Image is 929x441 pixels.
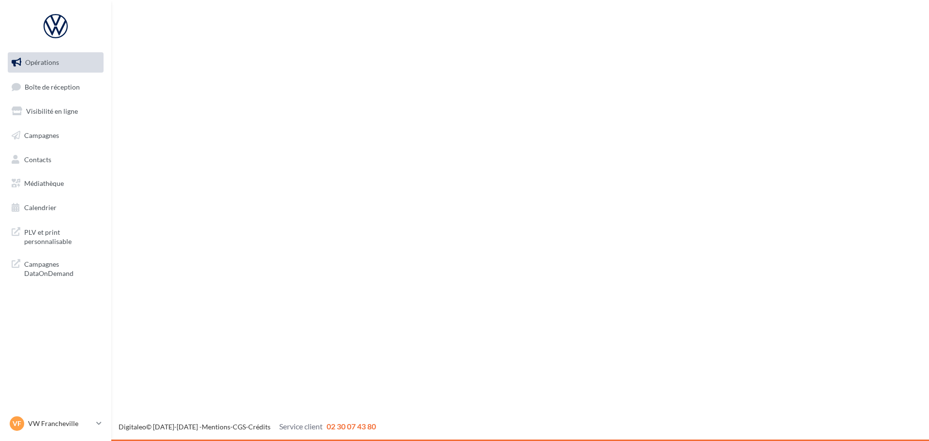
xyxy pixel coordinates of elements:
[248,423,270,431] a: Crédits
[6,52,105,73] a: Opérations
[6,101,105,122] a: Visibilité en ligne
[6,198,105,218] a: Calendrier
[25,58,59,66] span: Opérations
[24,258,100,278] span: Campagnes DataOnDemand
[6,222,105,250] a: PLV et print personnalisable
[119,423,146,431] a: Digitaleo
[6,173,105,194] a: Médiathèque
[119,423,376,431] span: © [DATE]-[DATE] - - -
[26,107,78,115] span: Visibilité en ligne
[6,254,105,282] a: Campagnes DataOnDemand
[24,226,100,246] span: PLV et print personnalisable
[24,203,57,212] span: Calendrier
[202,423,230,431] a: Mentions
[25,82,80,91] span: Boîte de réception
[6,125,105,146] a: Campagnes
[13,419,21,428] span: VF
[24,131,59,139] span: Campagnes
[24,155,51,163] span: Contacts
[327,422,376,431] span: 02 30 07 43 80
[8,414,104,433] a: VF VW Francheville
[28,419,92,428] p: VW Francheville
[6,76,105,97] a: Boîte de réception
[279,422,323,431] span: Service client
[233,423,246,431] a: CGS
[24,179,64,187] span: Médiathèque
[6,150,105,170] a: Contacts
